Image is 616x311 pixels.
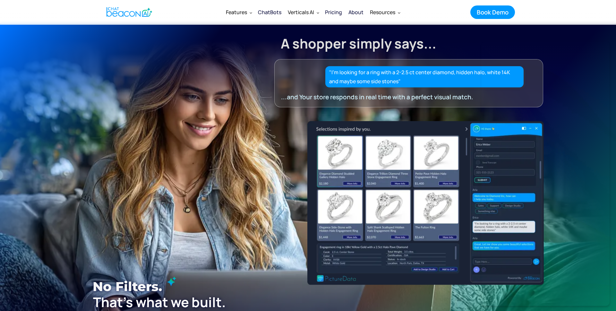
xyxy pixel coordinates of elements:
[398,11,400,14] img: Dropdown
[307,121,544,285] img: ChatBeacon New UI Experience
[345,4,367,21] a: About
[481,41,610,306] iframe: ChatBeacon Live Chat Client
[93,293,226,311] strong: That’s what we built.
[281,34,436,52] strong: A shopper simply says...
[226,8,247,17] div: Features
[255,4,285,21] a: ChatBots
[329,68,520,86] div: "I’m looking for a ring with a 2-2.5 ct center diamond, hidden halo, white 14K and maybe some sid...
[322,4,345,21] a: Pricing
[93,276,290,297] h1: No filters.
[288,8,314,17] div: Verticals AI
[250,11,252,14] img: Dropdown
[477,8,509,16] div: Book Demo
[281,93,522,102] div: ...and Your store responds in real time with a perfect visual match.
[317,11,319,14] img: Dropdown
[348,8,364,17] div: About
[325,8,342,17] div: Pricing
[101,4,156,20] a: home
[285,4,322,20] div: Verticals AI
[367,4,403,20] div: Resources
[258,8,281,17] div: ChatBots
[370,8,395,17] div: Resources
[470,5,515,19] a: Book Demo
[223,4,255,20] div: Features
